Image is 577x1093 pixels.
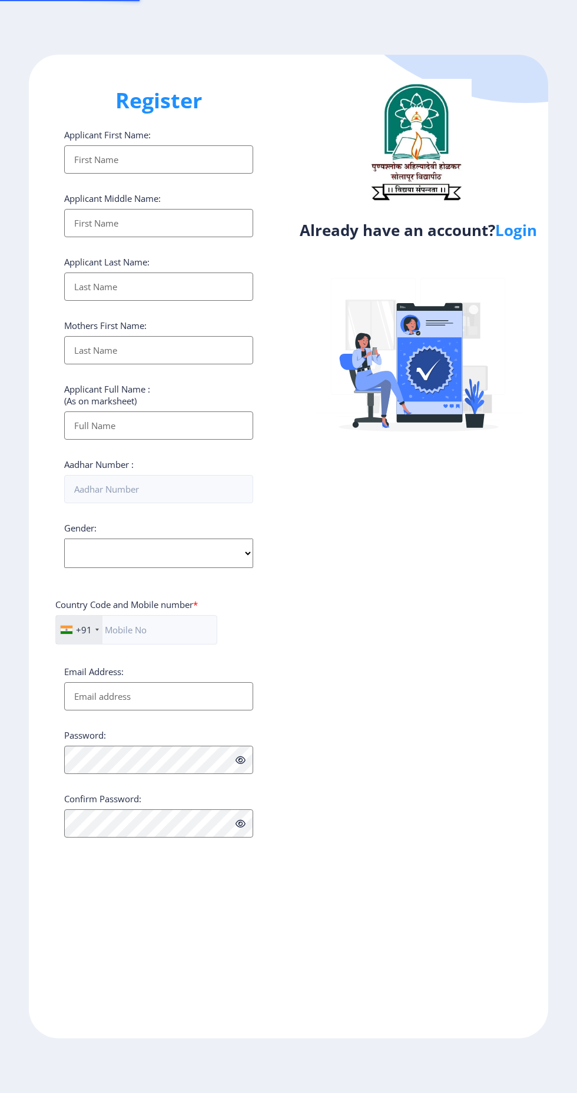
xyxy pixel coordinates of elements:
[64,793,141,805] label: Confirm Password:
[64,129,151,141] label: Applicant First Name:
[297,221,539,240] h4: Already have an account?
[64,682,253,710] input: Email address
[495,220,537,241] a: Login
[316,255,522,461] img: Verified-rafiki.svg
[64,145,253,174] input: First Name
[64,522,97,534] label: Gender:
[64,383,150,407] label: Applicant Full Name : (As on marksheet)
[64,320,147,331] label: Mothers First Name:
[64,273,253,301] input: Last Name
[64,209,253,237] input: First Name
[76,624,92,636] div: +91
[64,336,253,364] input: Last Name
[64,256,150,268] label: Applicant Last Name:
[56,616,102,644] div: India (भारत): +91
[64,729,106,741] label: Password:
[64,87,253,115] h1: Register
[360,79,472,205] img: logo
[55,599,198,610] label: Country Code and Mobile number
[55,615,217,644] input: Mobile No
[64,666,124,677] label: Email Address:
[64,411,253,440] input: Full Name
[64,459,134,470] label: Aadhar Number :
[64,475,253,503] input: Aadhar Number
[64,192,161,204] label: Applicant Middle Name:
